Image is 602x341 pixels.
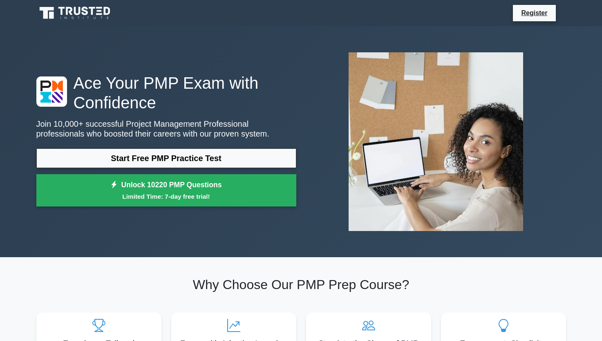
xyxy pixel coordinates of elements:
a: Start Free PMP Practice Test [36,148,296,168]
a: Unlock 10220 PMP QuestionsLimited Time: 7-day free trial! [36,174,296,207]
h2: Why Choose Our PMP Prep Course? [36,277,566,292]
h1: Ace Your PMP Exam with Confidence [36,73,296,112]
small: Limited Time: 7-day free trial! [47,192,286,201]
p: Join 10,000+ successful Project Management Professional professionals who boosted their careers w... [36,119,296,139]
a: Register [516,8,552,18]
